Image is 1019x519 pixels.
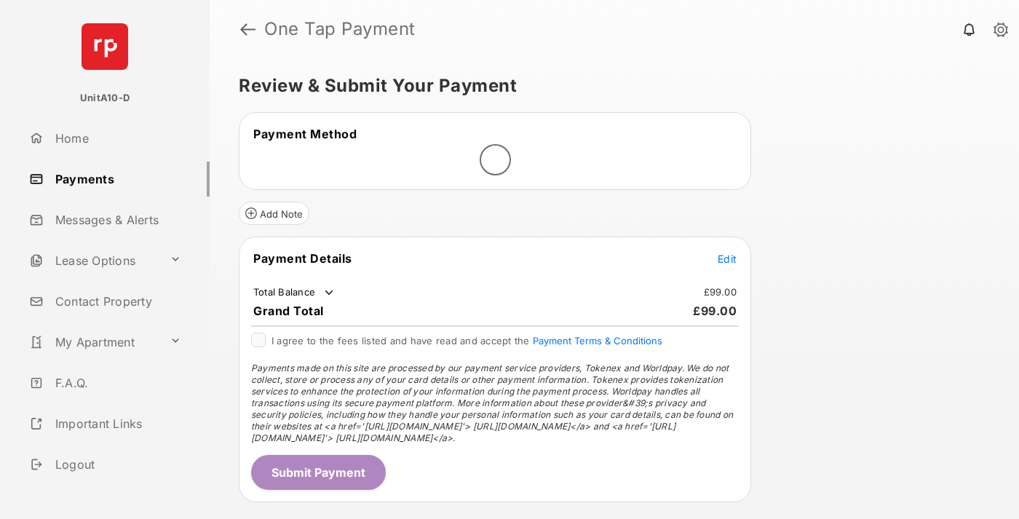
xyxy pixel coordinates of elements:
span: Edit [718,253,737,265]
span: £99.00 [693,304,737,318]
a: Contact Property [23,284,210,319]
img: svg+xml;base64,PHN2ZyB4bWxucz0iaHR0cDovL3d3dy53My5vcmcvMjAwMC9zdmciIHdpZHRoPSI2NCIgaGVpZ2h0PSI2NC... [82,23,128,70]
a: Messages & Alerts [23,202,210,237]
a: Home [23,121,210,156]
strong: One Tap Payment [264,20,416,38]
p: UnitA10-D [80,91,130,106]
td: £99.00 [703,285,738,298]
button: Submit Payment [251,455,386,490]
a: F.A.Q. [23,365,210,400]
a: Important Links [23,406,187,441]
a: Logout [23,447,210,482]
button: Add Note [239,202,309,225]
span: Payments made on this site are processed by our payment service providers, Tokenex and Worldpay. ... [251,362,733,443]
button: Edit [718,251,737,266]
h5: Review & Submit Your Payment [239,77,978,95]
span: Payment Details [253,251,352,266]
a: Lease Options [23,243,164,278]
button: I agree to the fees listed and have read and accept the [533,335,662,346]
a: Payments [23,162,210,197]
span: Payment Method [253,127,357,141]
a: My Apartment [23,325,164,360]
span: I agree to the fees listed and have read and accept the [271,335,662,346]
span: Grand Total [253,304,324,318]
td: Total Balance [253,285,336,300]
